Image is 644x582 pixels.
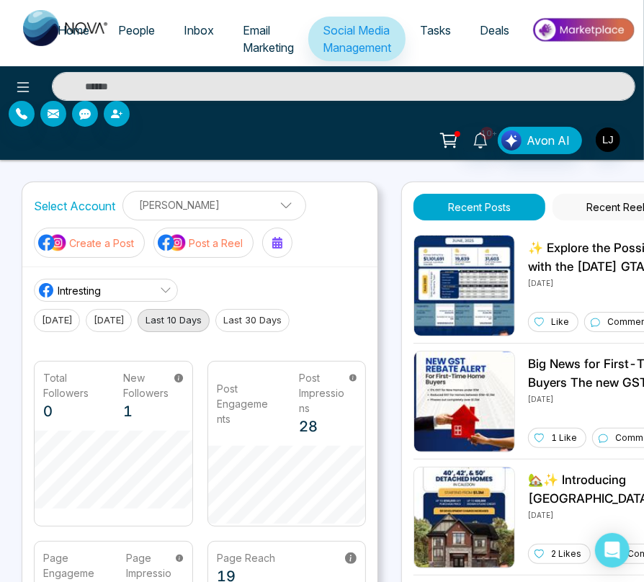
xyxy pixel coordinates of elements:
[217,381,271,426] p: Post Engagements
[215,309,290,332] button: Last 30 Days
[217,550,275,565] p: Page Reach
[413,467,515,568] img: Unable to load img.
[118,23,155,37] span: People
[299,416,347,437] p: 28
[43,17,104,44] a: Home
[243,23,294,55] span: Email Marketing
[43,370,94,400] p: Total Followers
[480,23,509,37] span: Deals
[86,309,132,332] button: [DATE]
[158,233,187,252] img: social-media-icon
[69,236,134,251] p: Create a Post
[551,315,569,328] p: Like
[38,233,67,252] img: social-media-icon
[595,533,630,568] div: Open Intercom Messenger
[58,283,101,298] span: Intresting
[58,23,89,37] span: Home
[228,17,308,61] a: Email Marketing
[420,23,451,37] span: Tasks
[413,351,515,452] img: Unable to load img.
[34,228,145,258] button: social-media-iconCreate a Post
[123,370,173,400] p: New Followers
[43,400,94,422] p: 0
[34,309,80,332] button: [DATE]
[138,309,210,332] button: Last 10 Days
[551,431,577,444] p: 1 Like
[465,17,524,44] a: Deals
[413,194,545,220] button: Recent Posts
[299,370,347,416] p: Post Impressions
[123,400,173,422] p: 1
[463,127,498,152] a: 10+
[406,17,465,44] a: Tasks
[189,236,243,251] p: Post a Reel
[132,193,297,217] p: [PERSON_NAME]
[501,130,522,151] img: Lead Flow
[323,23,391,55] span: Social Media Management
[34,197,115,215] label: Select Account
[551,547,581,560] p: 2 Likes
[23,10,109,46] img: Nova CRM Logo
[531,14,635,46] img: Market-place.gif
[169,17,228,44] a: Inbox
[596,127,620,152] img: User Avatar
[308,17,406,61] a: Social Media Management
[498,127,582,154] button: Avon AI
[153,228,254,258] button: social-media-iconPost a Reel
[480,127,493,140] span: 10+
[184,23,214,37] span: Inbox
[527,132,570,149] span: Avon AI
[104,17,169,44] a: People
[413,235,515,336] img: Unable to load img.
